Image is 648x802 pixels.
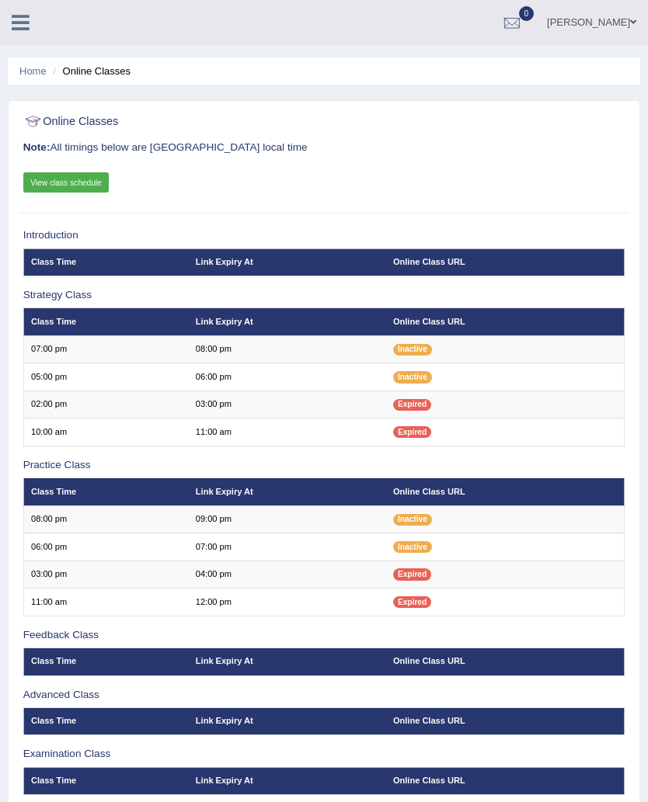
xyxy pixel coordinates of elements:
th: Class Time [23,767,188,794]
td: 02:00 pm [23,391,188,418]
td: 08:00 pm [188,335,385,363]
span: Expired [393,568,431,580]
h3: Examination Class [23,748,625,760]
td: 11:00 am [23,588,188,616]
th: Online Class URL [386,478,625,505]
th: Class Time [23,648,188,675]
h3: Feedback Class [23,630,625,641]
th: Class Time [23,708,188,735]
span: Inactive [393,514,432,526]
h3: Introduction [23,230,625,241]
th: Online Class URL [386,308,625,335]
td: 04:00 pm [188,561,385,588]
h3: Practice Class [23,460,625,471]
th: Class Time [23,248,188,276]
td: 06:00 pm [188,363,385,391]
th: Class Time [23,308,188,335]
th: Link Expiry At [188,648,385,675]
span: Inactive [393,344,432,356]
h3: Strategy Class [23,290,625,301]
th: Link Expiry At [188,248,385,276]
th: Link Expiry At [188,308,385,335]
td: 03:00 pm [188,391,385,418]
h3: Advanced Class [23,689,625,701]
td: 12:00 pm [188,588,385,616]
td: 10:00 am [23,418,188,446]
td: 06:00 pm [23,533,188,561]
b: Note: [23,141,51,153]
th: Online Class URL [386,708,625,735]
a: Home [19,65,47,77]
th: Online Class URL [386,248,625,276]
span: Expired [393,596,431,608]
span: Expired [393,426,431,438]
th: Link Expiry At [188,767,385,794]
span: Expired [393,399,431,411]
td: 07:00 pm [23,335,188,363]
td: 11:00 am [188,418,385,446]
span: Inactive [393,371,432,383]
td: 09:00 pm [188,505,385,533]
td: 05:00 pm [23,363,188,391]
th: Link Expiry At [188,478,385,505]
span: 0 [519,6,535,21]
th: Online Class URL [386,767,625,794]
td: 08:00 pm [23,505,188,533]
th: Class Time [23,478,188,505]
th: Online Class URL [386,648,625,675]
a: View class schedule [23,172,110,193]
th: Link Expiry At [188,708,385,735]
span: Inactive [393,541,432,553]
h2: Online Classes [23,112,396,132]
h3: All timings below are [GEOGRAPHIC_DATA] local time [23,142,625,154]
li: Online Classes [49,64,131,78]
td: 07:00 pm [188,533,385,561]
td: 03:00 pm [23,561,188,588]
